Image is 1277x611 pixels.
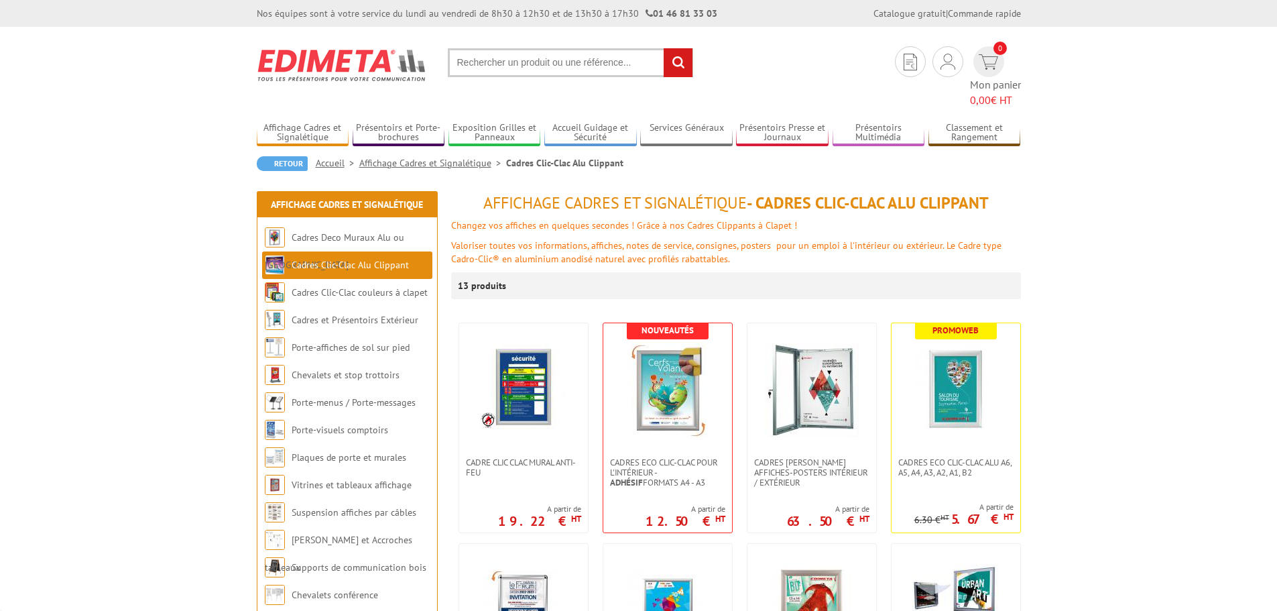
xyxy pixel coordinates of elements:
img: devis rapide [904,54,917,70]
a: Retour [257,156,308,171]
a: Porte-menus / Porte-messages [292,396,416,408]
span: Cadre CLIC CLAC Mural ANTI-FEU [466,457,581,478]
img: devis rapide [940,54,955,70]
a: Affichage Cadres et Signalétique [257,122,349,144]
input: Rechercher un produit ou une référence... [448,48,693,77]
li: Cadres Clic-Clac Alu Clippant [506,156,623,170]
p: 5.67 € [951,515,1014,523]
img: Cadres Clic-Clac couleurs à clapet [265,282,285,302]
a: Cadres Deco Muraux Alu ou [GEOGRAPHIC_DATA] [265,231,404,271]
img: Chevalets et stop trottoirs [265,365,285,385]
strong: 01 46 81 33 03 [646,7,717,19]
a: Présentoirs Presse et Journaux [736,122,829,144]
span: 0 [993,42,1007,55]
p: 12.50 € [646,517,725,525]
img: Cadres Eco Clic-Clac alu A6, A5, A4, A3, A2, A1, B2 [909,343,1003,437]
a: Présentoirs et Porte-brochures [353,122,445,144]
font: Changez vos affiches en quelques secondes ! Grâce à nos Cadres Clippants à Clapet ! [451,219,797,231]
img: Cadres vitrines affiches-posters intérieur / extérieur [765,343,859,437]
a: devis rapide 0 Mon panier 0,00€ HT [970,46,1021,108]
img: Edimeta [257,40,428,90]
a: Chevalets et stop trottoirs [292,369,400,381]
a: Plaques de porte et murales [292,451,406,463]
img: Chevalets conférence [265,585,285,605]
a: Catalogue gratuit [873,7,946,19]
a: Porte-visuels comptoirs [292,424,388,436]
img: Porte-affiches de sol sur pied [265,337,285,357]
p: 6.30 € [914,515,949,525]
a: Cadres Clic-Clac couleurs à clapet [292,286,428,298]
a: Affichage Cadres et Signalétique [359,157,506,169]
img: Cadres Deco Muraux Alu ou Bois [265,227,285,247]
span: Cadres Eco Clic-Clac pour l'intérieur - formats A4 - A3 [610,457,725,488]
a: Supports de communication bois [292,561,426,573]
span: A partir de [914,502,1014,512]
p: 13 produits [458,272,508,299]
img: Porte-visuels comptoirs [265,420,285,440]
sup: HT [940,512,949,522]
a: Classement et Rangement [928,122,1021,144]
a: [PERSON_NAME] et Accroches tableaux [265,534,412,573]
img: Cadres Eco Clic-Clac pour l'intérieur - <strong>Adhésif</strong> formats A4 - A3 [621,343,715,437]
b: Nouveautés [642,325,694,336]
div: | [873,7,1021,20]
img: Vitrines et tableaux affichage [265,475,285,495]
a: Commande rapide [948,7,1021,19]
input: rechercher [664,48,692,77]
a: Services Généraux [640,122,733,144]
b: Promoweb [932,325,979,336]
a: Présentoirs Multimédia [833,122,925,144]
a: Cadres [PERSON_NAME] affiches-posters intérieur / extérieur [747,457,876,488]
strong: Adhésif [610,477,643,488]
sup: HT [859,513,869,524]
span: A partir de [498,504,581,514]
img: Cadre CLIC CLAC Mural ANTI-FEU [480,343,567,431]
a: Vitrines et tableaux affichage [292,479,412,491]
img: Cimaises et Accroches tableaux [265,530,285,550]
a: Accueil Guidage et Sécurité [544,122,637,144]
a: Cadres Eco Clic-Clac pour l'intérieur -Adhésifformats A4 - A3 [603,457,732,488]
a: Accueil [316,157,359,169]
a: Suspension affiches par câbles [292,506,416,518]
p: 63.50 € [787,517,869,525]
img: Porte-menus / Porte-messages [265,392,285,412]
div: Nos équipes sont à votre service du lundi au vendredi de 8h30 à 12h30 et de 13h30 à 17h30 [257,7,717,20]
img: devis rapide [979,54,998,70]
a: Porte-affiches de sol sur pied [292,341,410,353]
a: Exposition Grilles et Panneaux [448,122,541,144]
a: Cadres Clic-Clac Alu Clippant [292,259,409,271]
a: Cadre CLIC CLAC Mural ANTI-FEU [459,457,588,478]
a: Cadres et Présentoirs Extérieur [292,314,418,326]
img: Suspension affiches par câbles [265,502,285,522]
img: Plaques de porte et murales [265,447,285,467]
p: 19.22 € [498,517,581,525]
span: € HT [970,93,1021,108]
font: Valoriser toutes vos informations, affiches, notes de service, consignes, posters pour un emploi ... [451,239,1001,265]
span: Cadres Eco Clic-Clac alu A6, A5, A4, A3, A2, A1, B2 [898,457,1014,478]
span: 0,00 [970,93,991,107]
a: Chevalets conférence [292,589,378,601]
span: Cadres [PERSON_NAME] affiches-posters intérieur / extérieur [754,457,869,488]
sup: HT [571,513,581,524]
sup: HT [715,513,725,524]
a: Cadres Eco Clic-Clac alu A6, A5, A4, A3, A2, A1, B2 [892,457,1020,478]
span: Mon panier [970,77,1021,108]
a: Affichage Cadres et Signalétique [271,199,423,211]
span: A partir de [646,504,725,514]
h1: - Cadres Clic-Clac Alu Clippant [451,195,1021,212]
span: A partir de [787,504,869,514]
span: Affichage Cadres et Signalétique [483,192,747,213]
sup: HT [1004,511,1014,522]
img: Cadres et Présentoirs Extérieur [265,310,285,330]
